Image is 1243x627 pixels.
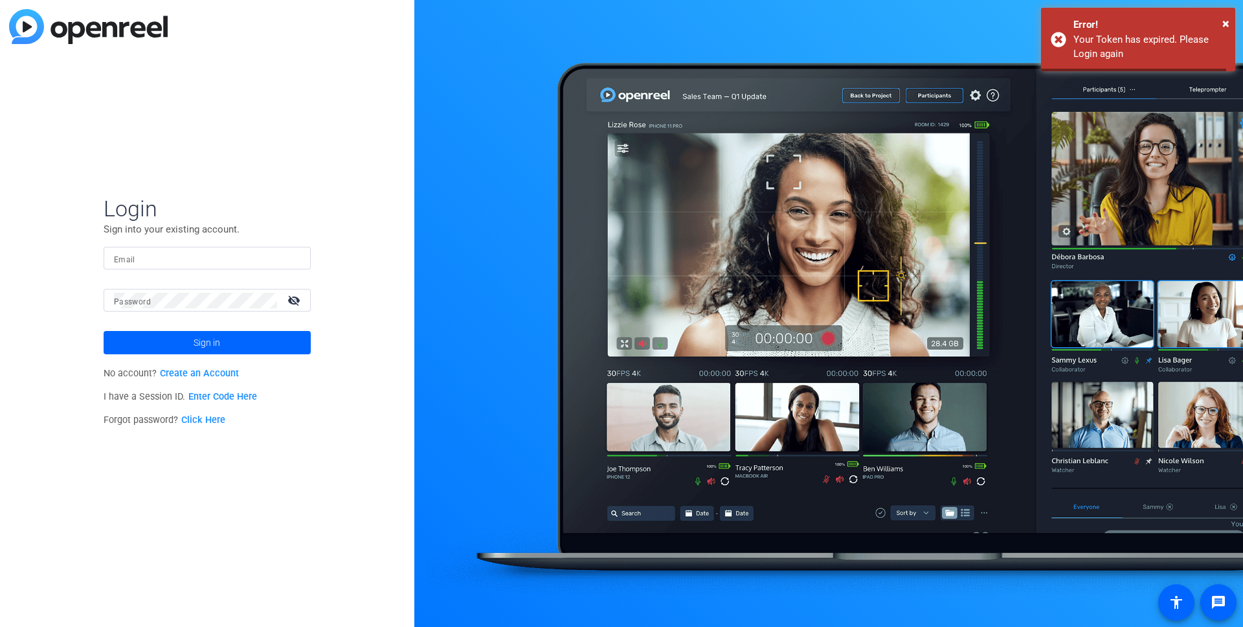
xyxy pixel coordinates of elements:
[280,291,311,310] mat-icon: visibility_off
[114,297,151,306] mat-label: Password
[1169,595,1184,610] mat-icon: accessibility
[160,368,239,379] a: Create an Account
[104,415,225,426] span: Forgot password?
[194,326,220,359] span: Sign in
[1222,16,1229,31] span: ×
[9,9,168,44] img: blue-gradient.svg
[104,391,257,402] span: I have a Session ID.
[104,331,311,354] button: Sign in
[1211,595,1226,610] mat-icon: message
[104,195,311,222] span: Login
[1073,32,1226,62] div: Your Token has expired. Please Login again
[1222,14,1229,33] button: Close
[188,391,257,402] a: Enter Code Here
[114,251,300,266] input: Enter Email Address
[104,368,239,379] span: No account?
[114,255,135,264] mat-label: Email
[1073,17,1226,32] div: Error!
[104,222,311,236] p: Sign into your existing account.
[181,415,225,426] a: Click Here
